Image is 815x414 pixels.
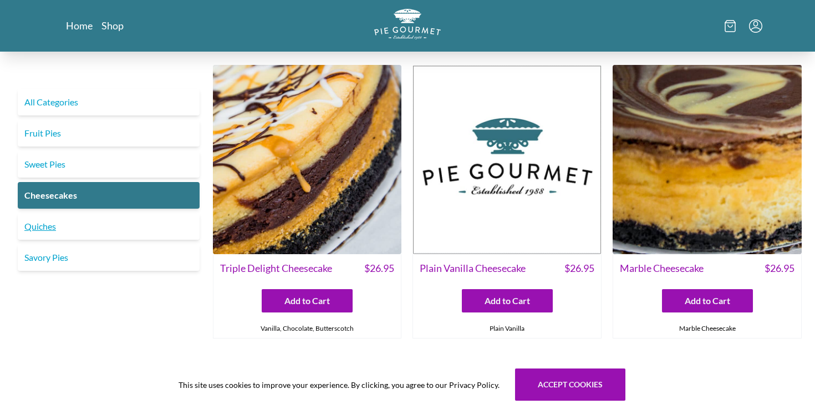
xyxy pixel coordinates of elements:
a: Savory Pies [18,244,200,271]
button: Add to Cart [462,289,553,312]
div: Plain Vanilla [413,319,601,338]
img: Marble Cheesecake [613,65,802,254]
span: This site uses cookies to improve your experience. By clicking, you agree to our Privacy Policy. [179,379,500,391]
div: Vanilla, Chocolate, Butterscotch [213,319,401,338]
span: Plain Vanilla Cheesecake [420,261,526,276]
span: $ 26.95 [564,261,594,276]
img: logo [374,9,441,39]
a: Shop [101,19,124,32]
button: Add to Cart [262,289,353,312]
a: Quiches [18,213,200,240]
a: Home [66,19,93,32]
span: Marble Cheesecake [620,261,704,276]
span: Add to Cart [284,294,330,307]
img: Triple Delight Cheesecake [213,65,402,254]
a: All Categories [18,89,200,115]
span: Add to Cart [685,294,730,307]
a: Fruit Pies [18,120,200,147]
div: Marble Cheesecake [613,319,801,338]
span: $ 26.95 [765,261,794,276]
a: Logo [374,9,441,43]
img: Plain Vanilla Cheesecake [412,65,602,254]
button: Menu [749,19,762,33]
a: Sweet Pies [18,151,200,178]
span: Add to Cart [485,294,530,307]
button: Add to Cart [662,289,753,312]
span: Triple Delight Cheesecake [220,261,332,276]
a: Cheesecakes [18,182,200,209]
span: $ 26.95 [364,261,394,276]
button: Accept cookies [515,368,625,401]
